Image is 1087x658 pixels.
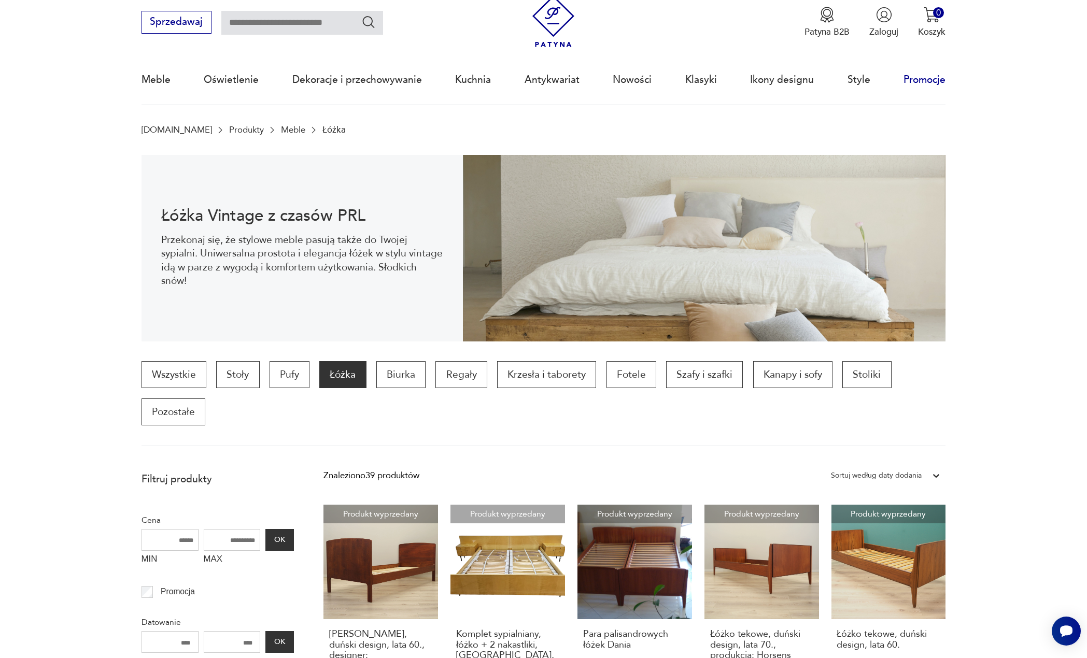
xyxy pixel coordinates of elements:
h1: Łóżka Vintage z czasów PRL [161,208,443,223]
label: MAX [204,551,261,570]
a: Pozostałe [142,398,205,425]
p: Przekonaj się, że stylowe meble pasują także do Twojej sypialni. Uniwersalna prostota i elegancja... [161,233,443,288]
p: Promocja [161,585,195,598]
a: Ikony designu [750,56,814,104]
a: Kanapy i sofy [753,361,832,388]
a: Oświetlenie [204,56,259,104]
p: Koszyk [918,26,945,38]
button: Szukaj [361,15,376,30]
a: Dekoracje i przechowywanie [292,56,422,104]
a: Produkty [229,125,264,135]
div: 0 [933,7,944,18]
img: Ikona medalu [819,7,835,23]
button: Patyna B2B [804,7,850,38]
img: 2ae03b4a53235da2107dc325ac1aff74.jpg [463,155,945,341]
p: Patyna B2B [804,26,850,38]
a: Pufy [270,361,309,388]
p: Datowanie [142,616,294,629]
img: Ikona koszyka [924,7,940,23]
a: Ikona medaluPatyna B2B [804,7,850,38]
a: Szafy i szafki [666,361,743,388]
p: Cena [142,513,294,527]
a: Regały [435,361,487,388]
a: Nowości [613,56,652,104]
button: Sprzedawaj [142,11,211,34]
p: Łóżka [322,125,346,135]
a: Meble [281,125,305,135]
button: OK [265,631,293,653]
p: Zaloguj [869,26,898,38]
a: Promocje [904,56,945,104]
a: Klasyki [685,56,717,104]
a: Style [848,56,870,104]
a: Wszystkie [142,361,206,388]
a: Antykwariat [525,56,580,104]
a: Meble [142,56,171,104]
p: Filtruj produkty [142,473,294,486]
a: Łóżka [319,361,366,388]
h3: Para palisandrowych łóżek Dania [583,629,686,650]
a: Stoliki [842,361,891,388]
div: Sortuj według daty dodania [831,469,922,482]
a: Fotele [606,361,656,388]
h3: Łóżko tekowe, duński design, lata 60. [837,629,940,650]
a: [DOMAIN_NAME] [142,125,212,135]
a: Kuchnia [455,56,491,104]
div: Znaleziono 39 produktów [323,469,419,482]
button: 0Koszyk [918,7,945,38]
button: Zaloguj [869,7,898,38]
a: Biurka [376,361,426,388]
img: Ikonka użytkownika [876,7,892,23]
button: OK [265,529,293,551]
a: Stoły [216,361,259,388]
iframe: Smartsupp widget button [1052,617,1081,646]
label: MIN [142,551,199,570]
a: Sprzedawaj [142,19,211,27]
a: Krzesła i taborety [497,361,596,388]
